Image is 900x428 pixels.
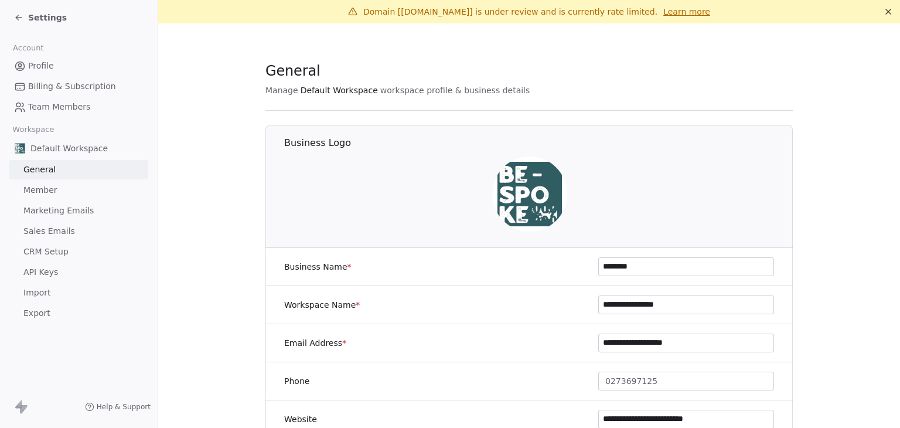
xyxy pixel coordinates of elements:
a: Help & Support [85,402,151,412]
label: Business Name [284,261,352,273]
span: Domain [[DOMAIN_NAME]] is under review and is currently rate limited. [363,7,657,16]
span: Default Workspace [301,84,378,96]
span: 0273697125 [605,375,657,388]
span: Manage [265,84,298,96]
img: Facebook%20profile%20picture.png [14,142,26,154]
span: Settings [28,12,67,23]
span: General [23,164,56,176]
span: Account [8,39,49,57]
label: Workspace Name [284,299,360,311]
span: Export [23,307,50,320]
a: Billing & Subscription [9,77,148,96]
span: workspace profile & business details [380,84,530,96]
span: Workspace [8,121,59,138]
span: API Keys [23,266,58,278]
img: Facebook%20profile%20picture.png [492,157,567,232]
span: Sales Emails [23,225,75,237]
span: Import [23,287,50,299]
span: Member [23,184,57,196]
a: Export [9,304,148,323]
a: CRM Setup [9,242,148,261]
span: Default Workspace [30,142,108,154]
span: CRM Setup [23,246,69,258]
span: Marketing Emails [23,205,94,217]
a: Marketing Emails [9,201,148,220]
h1: Business Logo [284,137,793,150]
a: Sales Emails [9,222,148,241]
span: Help & Support [97,402,151,412]
a: Team Members [9,97,148,117]
label: Email Address [284,337,346,349]
a: General [9,160,148,179]
a: Profile [9,56,148,76]
span: Profile [28,60,54,72]
label: Phone [284,375,309,387]
span: General [265,62,321,80]
label: Website [284,413,317,425]
a: Member [9,181,148,200]
a: Settings [14,12,67,23]
button: 0273697125 [598,372,774,390]
a: Import [9,283,148,303]
a: API Keys [9,263,148,282]
span: Billing & Subscription [28,80,116,93]
span: Team Members [28,101,90,113]
a: Learn more [663,6,710,18]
